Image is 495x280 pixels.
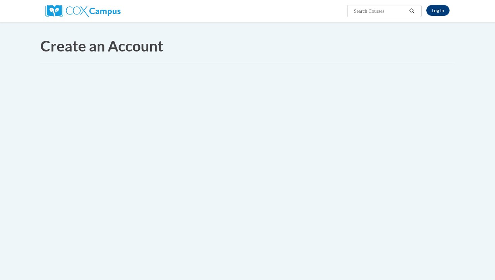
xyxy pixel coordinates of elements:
input: Search Courses [353,7,407,15]
span: Create an Account [40,37,163,55]
img: Cox Campus [45,5,121,17]
button: Search [407,7,417,15]
i:  [409,9,415,14]
a: Log In [426,5,450,16]
a: Cox Campus [45,8,121,13]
